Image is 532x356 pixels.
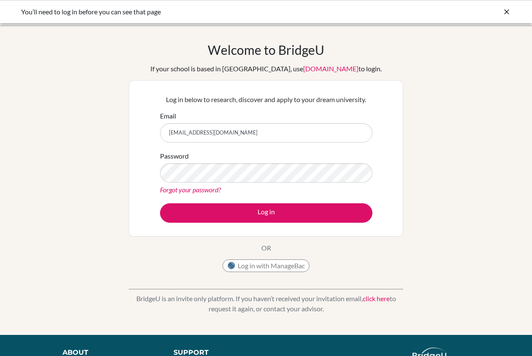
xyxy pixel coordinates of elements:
a: [DOMAIN_NAME] [303,65,358,73]
label: Password [160,151,189,161]
h1: Welcome to BridgeU [208,42,324,57]
p: Log in below to research, discover and apply to your dream university. [160,94,372,105]
p: OR [261,243,271,253]
div: You’ll need to log in before you can see that page [21,7,384,17]
label: Email [160,111,176,121]
a: Forgot your password? [160,186,221,194]
div: If your school is based in [GEOGRAPHIC_DATA], use to login. [150,64,382,74]
button: Log in with ManageBac [223,259,309,272]
p: BridgeU is an invite only platform. If you haven’t received your invitation email, to request it ... [129,294,403,314]
button: Log in [160,203,372,223]
a: click here [363,294,390,302]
